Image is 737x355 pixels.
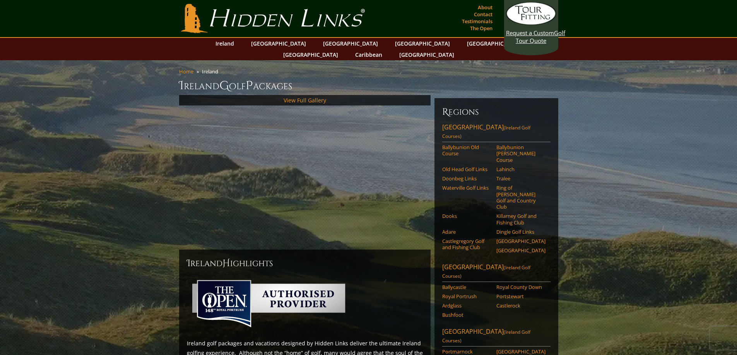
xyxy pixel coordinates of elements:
[187,257,423,270] h2: Ireland ighlights
[179,68,193,75] a: Home
[496,238,545,244] a: [GEOGRAPHIC_DATA]
[442,124,530,139] span: (Ireland Golf Courses)
[442,284,491,290] a: Ballycastle
[442,123,551,142] a: [GEOGRAPHIC_DATA](Ireland Golf Courses)
[442,263,551,282] a: [GEOGRAPHIC_DATA](Ireland Golf Courses)
[319,38,382,49] a: [GEOGRAPHIC_DATA]
[463,38,526,49] a: [GEOGRAPHIC_DATA]
[442,327,551,347] a: [GEOGRAPHIC_DATA](Ireland Golf Courses)
[246,78,253,93] span: P
[496,247,545,253] a: [GEOGRAPHIC_DATA]
[442,144,491,157] a: Ballybunion Old Course
[496,213,545,226] a: Killarney Golf and Fishing Club
[395,49,458,60] a: [GEOGRAPHIC_DATA]
[179,78,558,93] h1: Ireland olf ackages
[247,38,310,49] a: [GEOGRAPHIC_DATA]
[506,2,556,44] a: Request a CustomGolf Tour Quote
[202,68,221,75] li: Ireland
[442,302,491,309] a: Ardglass
[391,38,454,49] a: [GEOGRAPHIC_DATA]
[222,257,230,270] span: H
[442,264,530,279] span: (Ireland Golf Courses)
[212,38,238,49] a: Ireland
[442,312,491,318] a: Bushfoot
[442,213,491,219] a: Dooks
[351,49,386,60] a: Caribbean
[219,78,229,93] span: G
[442,348,491,355] a: Portmarnock
[506,29,554,37] span: Request a Custom
[476,2,494,13] a: About
[472,9,494,20] a: Contact
[442,185,491,191] a: Waterville Golf Links
[442,238,491,251] a: Castlegregory Golf and Fishing Club
[496,175,545,182] a: Tralee
[442,175,491,182] a: Doonbeg Links
[496,229,545,235] a: Dingle Golf Links
[496,293,545,299] a: Portstewart
[496,166,545,172] a: Lahinch
[496,185,545,210] a: Ring of [PERSON_NAME] Golf and Country Club
[496,302,545,309] a: Castlerock
[460,16,494,27] a: Testimonials
[496,144,545,163] a: Ballybunion [PERSON_NAME] Course
[279,49,342,60] a: [GEOGRAPHIC_DATA]
[442,293,491,299] a: Royal Portrush
[496,284,545,290] a: Royal County Down
[442,229,491,235] a: Adare
[442,166,491,172] a: Old Head Golf Links
[284,97,326,104] a: View Full Gallery
[442,329,530,344] span: (Ireland Golf Courses)
[442,106,551,118] h6: Regions
[468,23,494,34] a: The Open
